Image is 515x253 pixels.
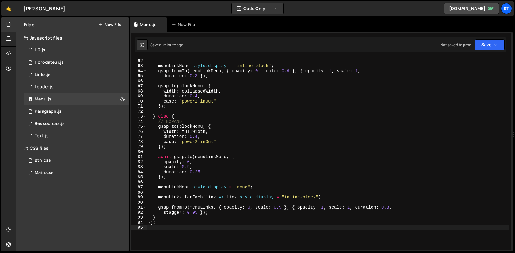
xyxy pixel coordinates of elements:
[131,160,147,165] div: 82
[131,205,147,210] div: 91
[131,180,147,185] div: 86
[98,22,121,27] button: New File
[131,170,147,175] div: 84
[131,190,147,195] div: 88
[131,215,147,220] div: 93
[131,185,147,190] div: 87
[131,89,147,94] div: 68
[131,129,147,134] div: 76
[131,139,147,145] div: 78
[131,134,147,139] div: 77
[24,21,35,28] h2: Files
[35,109,62,114] div: Paragraph.js
[172,21,197,28] div: New File
[131,104,147,109] div: 71
[35,60,64,65] div: Horodateur.js
[35,47,45,53] div: H2.js
[131,99,147,104] div: 70
[24,154,129,167] div: 15898/42425.css
[131,74,147,79] div: 65
[131,114,147,119] div: 73
[131,63,147,69] div: 63
[24,105,129,118] div: 15898/42450.js
[131,94,147,99] div: 69
[501,3,512,14] a: St
[24,69,129,81] div: 15898/42448.js
[24,130,129,142] div: 15898/42409.js
[16,142,129,154] div: CSS files
[150,42,183,47] div: Saved
[131,195,147,200] div: 89
[35,133,49,139] div: Text.js
[24,81,129,93] div: 15898/42478.js
[131,84,147,89] div: 67
[131,109,147,114] div: 72
[131,124,147,129] div: 75
[131,144,147,149] div: 79
[35,170,54,176] div: Main.css
[131,149,147,155] div: 80
[35,84,54,90] div: Loader.js
[35,158,51,163] div: Btn.css
[131,154,147,160] div: 81
[131,175,147,180] div: 85
[140,21,157,28] div: Menu.js
[131,164,147,170] div: 83
[444,3,499,14] a: [DOMAIN_NAME]
[441,42,471,47] div: Not saved to prod
[232,3,283,14] button: Code Only
[24,93,129,105] div: 15898/42446.js
[16,32,129,44] div: Javascript files
[24,167,129,179] div: 15898/42416.css
[131,220,147,225] div: 94
[475,39,505,50] button: Save
[131,79,147,84] div: 66
[24,118,129,130] div: 15898/44119.js
[131,59,147,64] div: 62
[131,210,147,215] div: 92
[24,44,129,56] div: 15898/42449.js
[29,97,32,102] span: 1
[131,69,147,74] div: 64
[131,119,147,124] div: 74
[24,56,129,69] div: 15898/45849.js
[24,5,65,12] div: [PERSON_NAME]
[35,121,65,126] div: Ressources.js
[131,200,147,205] div: 90
[131,225,147,230] div: 95
[161,42,183,47] div: 1 minute ago
[35,96,51,102] div: Menu.js
[1,1,16,16] a: 🤙
[35,72,51,77] div: Links.js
